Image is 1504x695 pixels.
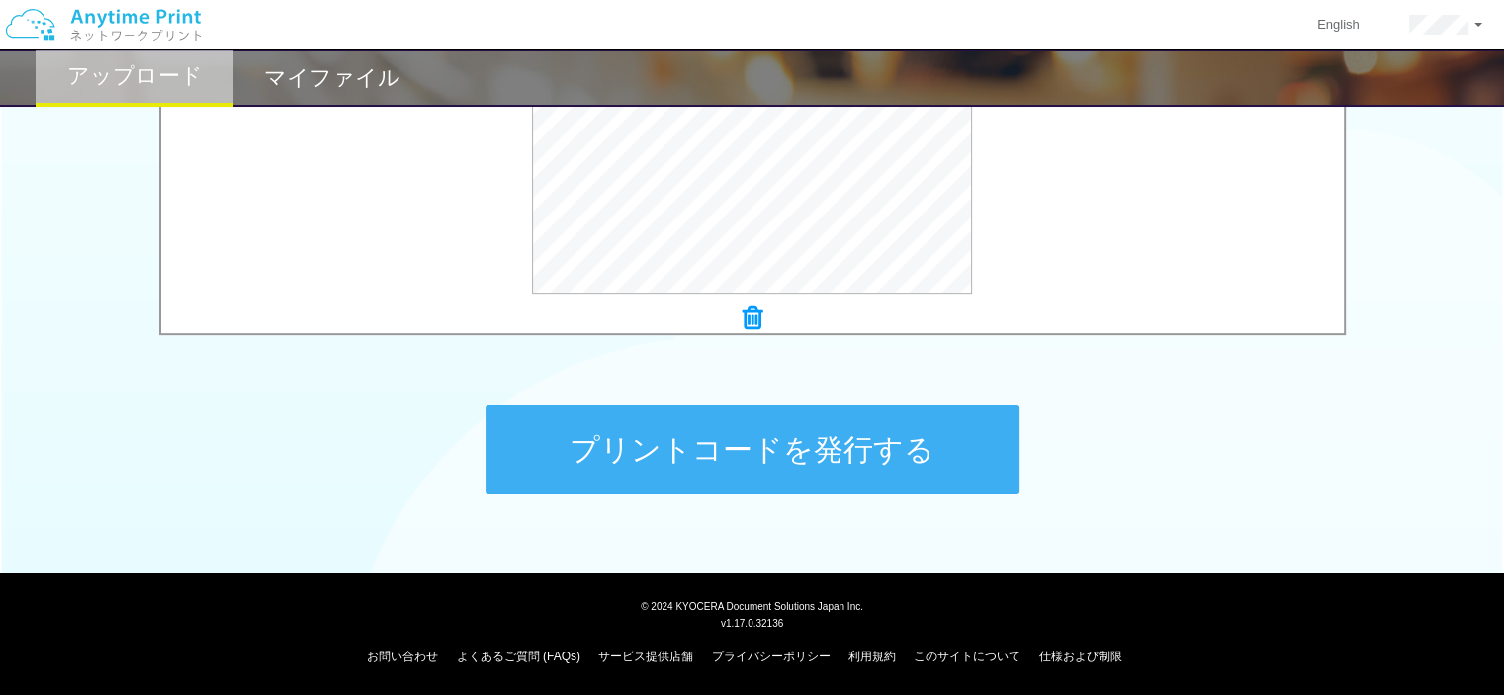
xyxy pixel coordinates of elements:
a: 利用規約 [848,650,896,663]
h2: マイファイル [264,66,400,90]
a: プライバシーポリシー [712,650,831,663]
span: © 2024 KYOCERA Document Solutions Japan Inc. [641,599,863,612]
span: v1.17.0.32136 [721,617,783,629]
a: お問い合わせ [367,650,438,663]
h2: アップロード [67,64,203,88]
a: よくあるご質問 (FAQs) [457,650,580,663]
a: サービス提供店舗 [598,650,693,663]
a: 仕様および制限 [1039,650,1122,663]
button: プリントコードを発行する [486,405,1019,494]
a: このサイトについて [914,650,1020,663]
